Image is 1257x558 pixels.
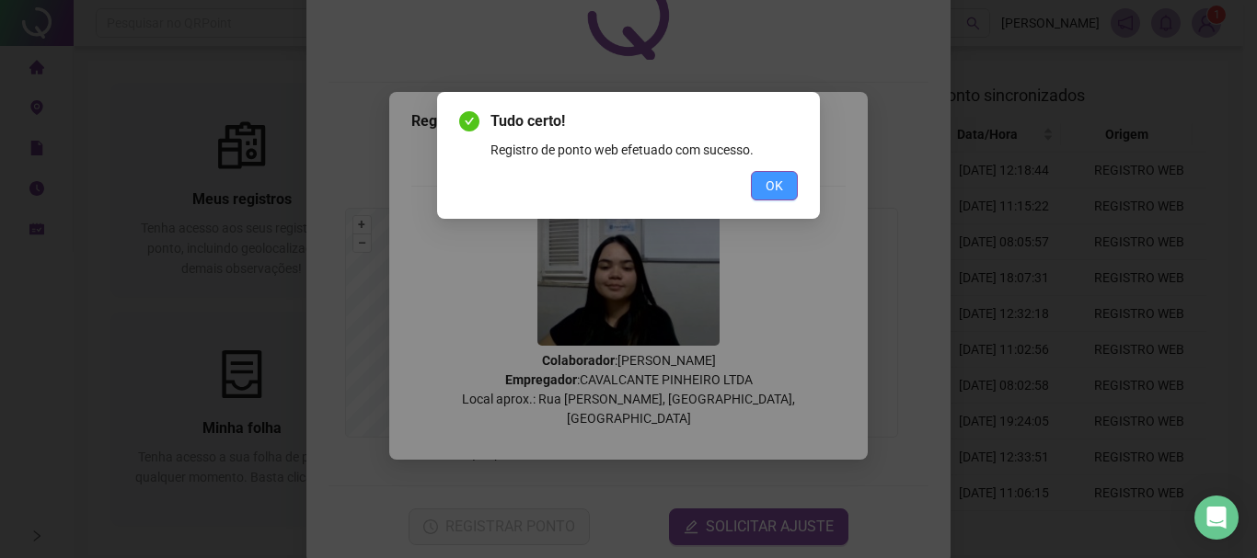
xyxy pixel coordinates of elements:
[459,111,479,131] span: check-circle
[751,171,798,200] button: OK
[490,140,798,160] div: Registro de ponto web efetuado com sucesso.
[766,176,783,196] span: OK
[490,110,798,132] span: Tudo certo!
[1194,495,1239,540] div: Open Intercom Messenger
